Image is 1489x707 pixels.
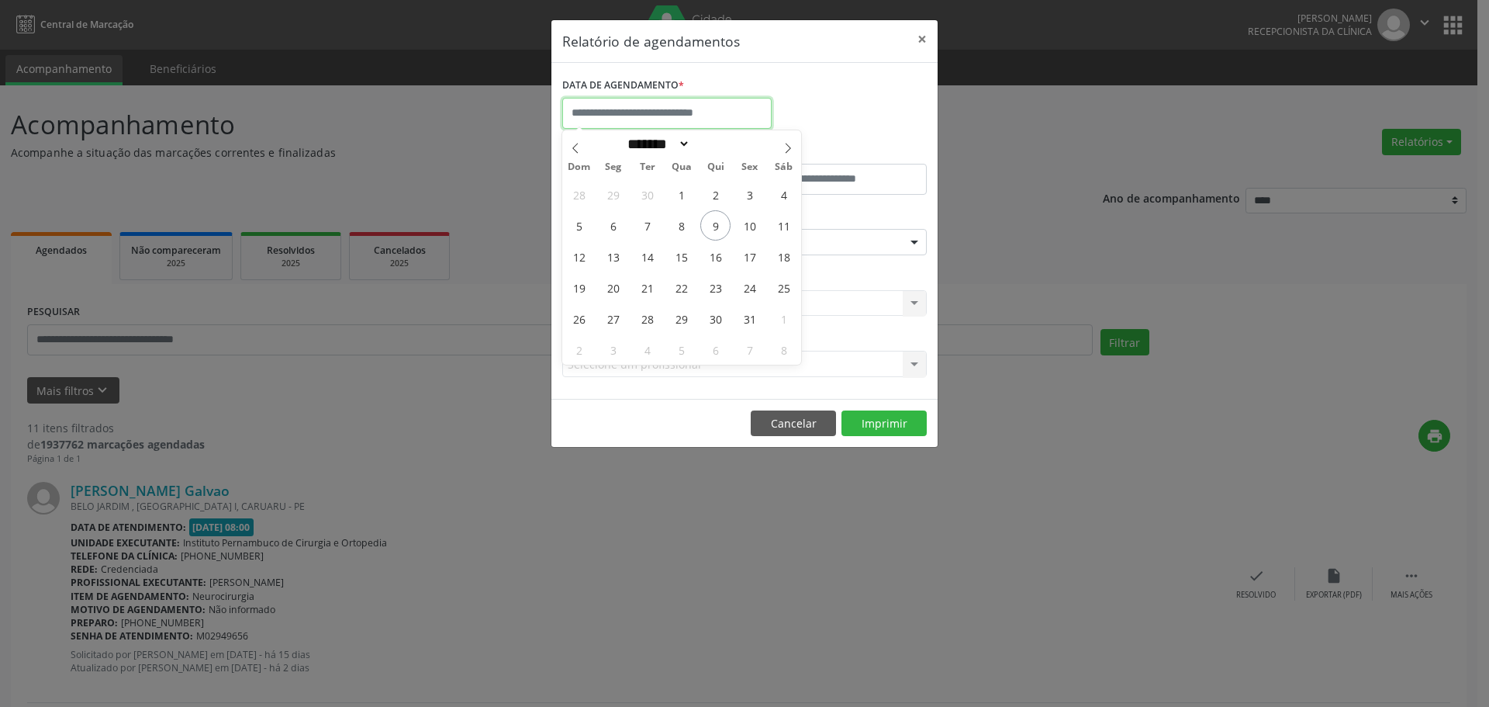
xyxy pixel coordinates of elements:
button: Cancelar [751,411,836,437]
span: Outubro 7, 2025 [632,210,662,241]
span: Novembro 6, 2025 [700,334,731,365]
span: Outubro 23, 2025 [700,272,731,303]
span: Outubro 5, 2025 [564,210,594,241]
span: Outubro 14, 2025 [632,241,662,272]
span: Outubro 4, 2025 [769,179,799,210]
span: Novembro 2, 2025 [564,334,594,365]
span: Outubro 28, 2025 [632,303,662,334]
span: Qui [699,162,733,172]
span: Outubro 30, 2025 [700,303,731,334]
span: Novembro 3, 2025 [598,334,628,365]
span: Outubro 19, 2025 [564,272,594,303]
span: Outubro 24, 2025 [734,272,765,303]
span: Outubro 10, 2025 [734,210,765,241]
span: Outubro 11, 2025 [769,210,799,241]
span: Outubro 16, 2025 [700,241,731,272]
button: Imprimir [841,411,927,437]
span: Novembro 8, 2025 [769,334,799,365]
span: Outubro 2, 2025 [700,179,731,210]
span: Outubro 12, 2025 [564,241,594,272]
span: Novembro 1, 2025 [769,303,799,334]
select: Month [622,136,690,152]
button: Close [907,20,938,58]
label: ATÉ [748,140,927,164]
span: Outubro 21, 2025 [632,272,662,303]
span: Qua [665,162,699,172]
span: Outubro 27, 2025 [598,303,628,334]
span: Outubro 13, 2025 [598,241,628,272]
span: Outubro 8, 2025 [666,210,696,241]
span: Outubro 25, 2025 [769,272,799,303]
span: Outubro 6, 2025 [598,210,628,241]
span: Setembro 29, 2025 [598,179,628,210]
span: Novembro 4, 2025 [632,334,662,365]
span: Novembro 5, 2025 [666,334,696,365]
span: Sex [733,162,767,172]
span: Outubro 1, 2025 [666,179,696,210]
span: Outubro 22, 2025 [666,272,696,303]
span: Sáb [767,162,801,172]
span: Setembro 28, 2025 [564,179,594,210]
span: Outubro 18, 2025 [769,241,799,272]
span: Outubro 20, 2025 [598,272,628,303]
span: Outubro 17, 2025 [734,241,765,272]
span: Outubro 9, 2025 [700,210,731,241]
span: Setembro 30, 2025 [632,179,662,210]
label: DATA DE AGENDAMENTO [562,74,684,98]
span: Seg [596,162,630,172]
span: Outubro 31, 2025 [734,303,765,334]
span: Novembro 7, 2025 [734,334,765,365]
input: Year [690,136,741,152]
span: Outubro 29, 2025 [666,303,696,334]
span: Dom [562,162,596,172]
h5: Relatório de agendamentos [562,31,740,51]
span: Outubro 26, 2025 [564,303,594,334]
span: Ter [630,162,665,172]
span: Outubro 15, 2025 [666,241,696,272]
span: Outubro 3, 2025 [734,179,765,210]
